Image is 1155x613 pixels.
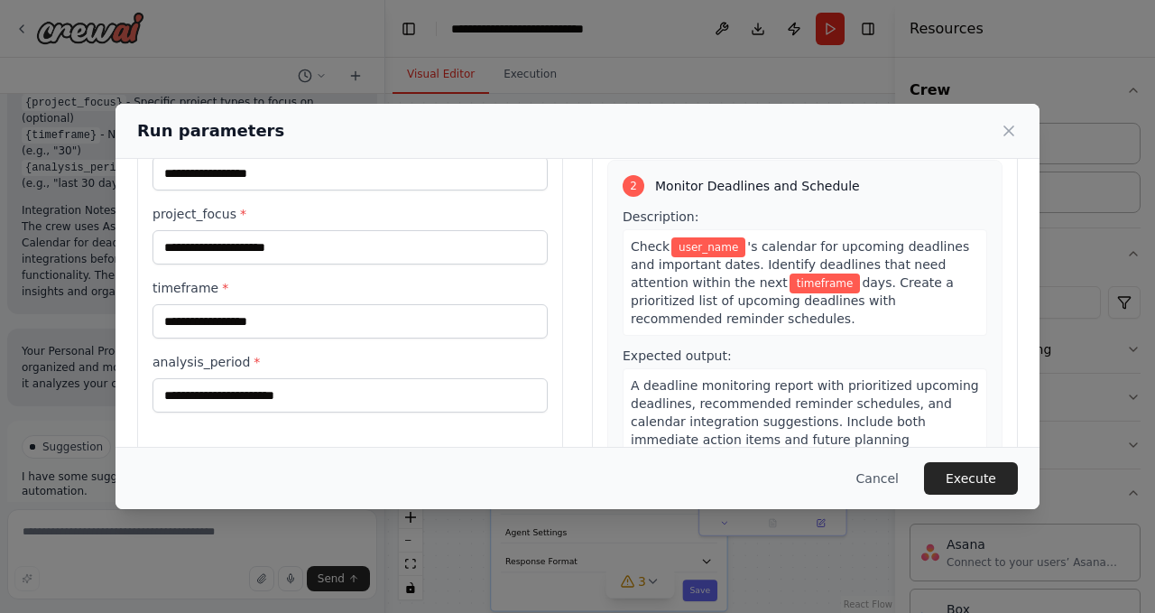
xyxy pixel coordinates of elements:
span: Expected output: [623,348,732,363]
span: A deadline monitoring report with prioritized upcoming deadlines, recommended reminder schedules,... [631,378,979,465]
span: Variable: timeframe [790,274,861,293]
span: Monitor Deadlines and Schedule [655,177,860,195]
span: Check [631,239,670,254]
span: days. Create a prioritized list of upcoming deadlines with recommended reminder schedules. [631,275,954,326]
div: 2 [623,175,644,197]
button: Execute [924,462,1018,495]
button: Cancel [842,462,913,495]
h2: Run parameters [137,118,284,144]
span: 's calendar for upcoming deadlines and important dates. Identify deadlines that need attention wi... [631,239,969,290]
label: analysis_period [152,353,548,371]
label: project_focus [152,205,548,223]
label: timeframe [152,279,548,297]
span: Variable: user_name [671,237,745,257]
span: Description: [623,209,698,224]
